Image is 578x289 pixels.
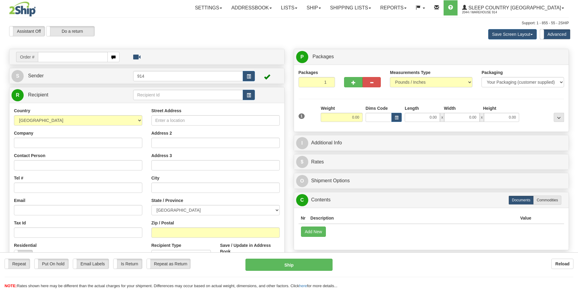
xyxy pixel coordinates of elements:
[14,108,30,114] label: Country
[14,153,45,159] label: Contact Person
[14,175,23,181] label: Tel #
[151,175,159,181] label: City
[12,89,120,101] a: R Recipient
[299,113,305,119] span: 1
[14,250,32,260] label: No
[390,69,431,76] label: Measurements Type
[12,70,24,82] span: S
[299,69,318,76] label: Packages
[133,90,243,100] input: Recipient Id
[483,105,496,111] label: Height
[444,105,456,111] label: Width
[540,29,570,39] label: Advanced
[9,2,36,17] img: logo2044.jpg
[16,52,38,62] span: Order #
[220,242,279,254] label: Save / Update in Address Book
[28,92,48,97] span: Recipient
[405,105,419,111] label: Length
[308,213,518,224] th: Description
[113,259,142,269] label: Is Return
[14,220,26,226] label: Tax Id
[462,9,508,15] span: 2044 / Warehouse 914
[151,242,181,248] label: Recipient Type
[509,196,534,205] label: Documents
[35,259,68,269] label: Put On hold
[5,284,17,288] span: NOTE:
[554,113,564,122] div: ...
[151,130,172,136] label: Address 2
[245,259,333,271] button: Ship
[302,0,325,15] a: Ship
[458,0,569,15] a: Sleep Country [GEOGRAPHIC_DATA] 2044 / Warehouse 914
[14,197,25,203] label: Email
[296,194,567,206] a: CContents
[299,284,307,288] a: here
[440,113,444,122] span: x
[296,137,567,149] a: IAdditional Info
[9,21,569,26] div: Support: 1 - 855 - 55 - 2SHIP
[14,130,33,136] label: Company
[5,259,30,269] label: Repeat
[296,175,567,187] a: OShipment Options
[227,0,276,15] a: Addressbook
[190,0,227,15] a: Settings
[555,261,570,266] b: Reload
[366,105,388,111] label: Dims Code
[151,115,280,126] input: Enter a location
[301,227,326,237] button: Add New
[376,0,411,15] a: Reports
[533,196,561,205] label: Commodities
[12,70,133,82] a: S Sender
[313,54,334,59] span: Packages
[46,26,94,36] label: Do a return
[518,213,534,224] th: Value
[296,51,308,63] span: P
[299,213,308,224] th: Nr
[480,113,484,122] span: x
[276,0,302,15] a: Lists
[9,26,45,36] label: Assistant Off
[488,29,537,39] button: Save Screen Layout
[151,153,172,159] label: Address 3
[482,69,503,76] label: Packaging
[296,137,308,149] span: I
[14,242,37,248] label: Residential
[151,220,174,226] label: Zip / Postal
[551,259,573,269] button: Reload
[467,5,561,10] span: Sleep Country [GEOGRAPHIC_DATA]
[151,197,183,203] label: State / Province
[147,259,190,269] label: Repeat as Return
[73,259,109,269] label: Email Labels
[296,51,567,63] a: P Packages
[28,73,44,78] span: Sender
[296,194,308,206] span: C
[326,0,376,15] a: Shipping lists
[296,175,308,187] span: O
[12,89,24,101] span: R
[296,156,308,168] span: $
[296,156,567,168] a: $Rates
[151,108,181,114] label: Street Address
[321,105,335,111] label: Weight
[564,113,577,175] iframe: chat widget
[133,71,243,81] input: Sender Id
